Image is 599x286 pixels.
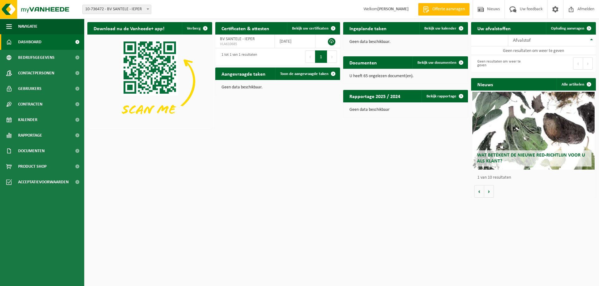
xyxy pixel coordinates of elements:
[419,22,467,35] a: Bekijk uw kalender
[292,26,329,30] span: Bekijk uw certificaten
[18,81,41,96] span: Gebruikers
[315,50,327,63] button: 1
[412,56,467,69] a: Bekijk uw documenten
[18,19,37,34] span: Navigatie
[280,72,329,76] span: Toon de aangevraagde taken
[18,128,42,143] span: Rapportage
[474,57,530,70] div: Geen resultaten om weer te geven
[484,185,494,198] button: Volgende
[18,143,45,159] span: Documenten
[349,74,462,78] p: U heeft 65 ongelezen document(en).
[18,50,55,65] span: Bedrijfsgegevens
[287,22,339,35] a: Bekijk uw certificaten
[215,22,275,34] h2: Certificaten & attesten
[472,92,595,170] a: Wat betekent de nieuwe RED-richtlijn voor u als klant?
[218,50,257,63] div: 1 tot 1 van 1 resultaten
[377,7,409,12] strong: [PERSON_NAME]
[546,22,595,35] a: Ophaling aanvragen
[83,5,151,14] span: 10-736472 - BV SANTELE - IEPER
[477,176,593,180] p: 1 van 10 resultaten
[18,96,42,112] span: Contracten
[471,22,517,34] h2: Uw afvalstoffen
[418,3,470,16] a: Offerte aanvragen
[513,38,531,43] span: Afvalstof
[220,37,255,41] span: BV SANTELE - IEPER
[343,22,393,34] h2: Ingeplande taken
[305,50,315,63] button: Previous
[222,85,334,90] p: Geen data beschikbaar.
[474,185,484,198] button: Vorige
[421,90,467,102] a: Bekijk rapportage
[18,65,54,81] span: Contactpersonen
[182,22,212,35] button: Verberg
[275,35,315,48] td: [DATE]
[477,153,585,164] span: Wat betekent de nieuwe RED-richtlijn voor u als klant?
[87,22,171,34] h2: Download nu de Vanheede+ app!
[18,112,37,128] span: Kalender
[343,90,407,102] h2: Rapportage 2025 / 2024
[187,26,201,30] span: Verberg
[215,68,272,80] h2: Aangevraagde taken
[424,26,456,30] span: Bekijk uw kalender
[557,78,595,91] a: Alle artikelen
[18,174,69,190] span: Acceptatievoorwaarden
[18,34,41,50] span: Dashboard
[343,56,383,68] h2: Documenten
[417,61,456,65] span: Bekijk uw documenten
[471,46,596,55] td: Geen resultaten om weer te geven
[431,6,466,12] span: Offerte aanvragen
[327,50,337,63] button: Next
[471,78,499,90] h2: Nieuws
[551,26,584,30] span: Ophaling aanvragen
[275,68,339,80] a: Toon de aangevraagde taken
[220,42,270,47] span: VLA610685
[573,57,583,70] button: Previous
[349,108,462,112] p: Geen data beschikbaar
[82,5,151,14] span: 10-736472 - BV SANTELE - IEPER
[583,57,593,70] button: Next
[349,40,462,44] p: Geen data beschikbaar.
[87,35,212,128] img: Download de VHEPlus App
[18,159,46,174] span: Product Shop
